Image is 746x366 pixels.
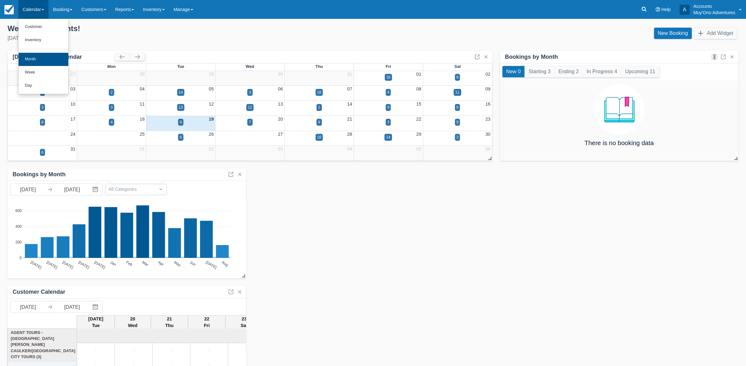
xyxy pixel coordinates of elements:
div: 14 [386,134,390,140]
span: Mon [107,64,116,69]
a: 06 [278,86,283,91]
a: 02 [209,146,214,151]
div: Bookings by Month [13,171,66,178]
a: Week [19,66,68,79]
a: + [79,347,113,354]
input: End Date [54,301,90,313]
div: 9 [318,119,320,125]
span: Sat [454,64,461,69]
a: Agent Tours - [GEOGRAPHIC_DATA][PERSON_NAME] Caulker/[GEOGRAPHIC_DATA] City Tours (3) [9,330,76,360]
div: 8 [42,119,44,125]
p: Muy'Ono Adventures [693,9,735,16]
span: Wed [246,64,254,69]
div: 9 [457,74,459,80]
th: [DATE] Tue [77,315,115,329]
a: 05 [416,146,421,151]
div: 2 [110,90,113,95]
button: Upcoming 11 [621,66,659,77]
a: 15 [416,101,421,107]
button: In Progress 4 [583,66,621,77]
p: Accounts [693,3,735,9]
a: 30 [278,72,283,77]
div: 13 [179,105,183,110]
a: Day [19,79,68,92]
a: 04 [347,146,352,151]
div: 4 [110,119,113,125]
div: 4 [387,90,390,95]
span: Tue [177,64,184,69]
a: 19 [209,117,214,122]
a: 29 [416,132,421,137]
a: 02 [485,72,491,77]
a: 20 [278,117,283,122]
span: Dropdown icon [158,186,164,192]
div: 3 [249,90,251,95]
span: Help [661,7,671,12]
button: Starting 3 [525,66,554,77]
a: 04 [140,86,145,91]
div: 3 [42,105,44,110]
button: Interact with the calendar and add the check-in date for your trip. [90,301,102,313]
div: 6 [180,134,182,140]
a: 31 [347,72,352,77]
div: 3 [110,105,113,110]
div: Bookings by Month [505,53,558,61]
a: 03 [70,86,76,91]
a: 29 [209,72,214,77]
a: 17 [70,117,76,122]
div: [DATE] Booking Calendar [13,53,115,61]
div: 3 [387,119,390,125]
a: 13 [278,101,283,107]
div: 11 [455,90,459,95]
a: 10 [70,101,76,107]
input: Start Date [10,184,46,195]
a: Inventory [19,34,68,47]
button: Ending 2 [555,66,582,77]
a: 12 [209,101,214,107]
a: 18 [140,117,145,122]
div: 6 [457,105,459,110]
a: 07 [347,86,352,91]
img: booking.png [594,84,644,134]
div: 18 [317,90,321,95]
a: New Booking [654,28,692,39]
div: 6 [42,150,44,155]
a: + [154,347,188,354]
a: 06 [485,146,491,151]
div: 9 [180,119,182,125]
a: 26 [209,132,214,137]
input: Start Date [10,301,46,313]
div: 7 [249,119,251,125]
a: 05 [209,86,214,91]
a: 25 [140,132,145,137]
th: 23 Sat [226,315,263,329]
i: Help [656,7,660,12]
a: 11 [140,101,145,107]
a: 22 [416,117,421,122]
a: 09 [485,86,491,91]
input: End Date [54,184,90,195]
ul: Calendar [18,19,69,94]
div: 9 [457,119,459,125]
a: 31 [70,146,76,151]
a: 28 [140,72,145,77]
a: + [116,347,151,354]
th: 22 Fri [188,315,226,329]
div: 14 [179,90,183,95]
th: 20 Wed [115,315,151,329]
a: 03 [278,146,283,151]
div: 3 [457,134,459,140]
a: 01 [140,146,145,151]
a: 21 [347,117,352,122]
a: 14 [347,101,352,107]
div: A [680,5,690,15]
a: + [230,347,264,354]
div: 16 [386,74,390,80]
div: Welcome , Accounts ! [8,24,368,33]
div: 18 [317,134,321,140]
a: 16 [485,101,491,107]
a: 23 [485,117,491,122]
div: 2 [318,105,320,110]
a: 01 [416,72,421,77]
div: Customer Calendar [13,288,65,296]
